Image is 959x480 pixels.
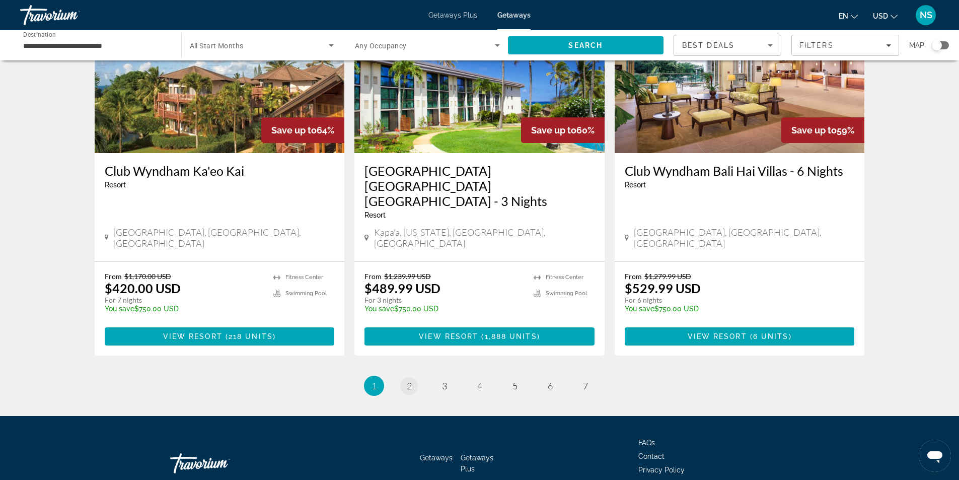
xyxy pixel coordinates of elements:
[625,181,646,189] span: Resort
[625,281,701,296] p: $529.99 USD
[163,332,223,340] span: View Resort
[625,305,845,313] p: $750.00 USD
[364,211,386,219] span: Resort
[355,42,407,50] span: Any Occupancy
[625,327,855,346] button: View Resort(6 units)
[873,12,888,20] span: USD
[781,117,864,143] div: 59%
[113,227,334,249] span: [GEOGRAPHIC_DATA], [GEOGRAPHIC_DATA], [GEOGRAPHIC_DATA]
[285,290,327,297] span: Swimming Pool
[23,31,56,38] span: Destination
[23,40,168,52] input: Select destination
[919,440,951,472] iframe: Button to launch messaging window
[747,332,792,340] span: ( )
[364,281,440,296] p: $489.99 USD
[625,163,855,178] a: Club Wyndham Bali Hai Villas - 6 Nights
[839,12,848,20] span: en
[364,272,382,281] span: From
[568,41,603,49] span: Search
[420,454,453,462] a: Getaways
[873,9,898,23] button: Change currency
[461,454,493,473] a: Getaways Plus
[364,163,595,209] a: [GEOGRAPHIC_DATA] [GEOGRAPHIC_DATA] [GEOGRAPHIC_DATA] - 3 Nights
[512,380,518,391] span: 5
[791,125,837,135] span: Save up to
[625,305,654,313] span: You save
[105,281,181,296] p: $420.00 USD
[625,272,642,281] span: From
[508,36,664,54] button: Search
[419,332,478,340] span: View Resort
[105,296,264,305] p: For 7 nights
[170,448,271,478] a: Go Home
[442,380,447,391] span: 3
[548,380,553,391] span: 6
[364,305,394,313] span: You save
[638,452,665,460] a: Contact
[384,272,431,281] span: $1,239.99 USD
[374,227,595,249] span: Kapa'a, [US_STATE], [GEOGRAPHIC_DATA], [GEOGRAPHIC_DATA]
[285,274,323,281] span: Fitness Center
[261,117,344,143] div: 64%
[546,274,583,281] span: Fitness Center
[372,380,377,391] span: 1
[485,332,537,340] span: 1,888 units
[105,305,134,313] span: You save
[839,9,858,23] button: Change language
[913,5,939,26] button: User Menu
[583,380,588,391] span: 7
[105,327,335,346] button: View Resort(218 units)
[546,290,587,297] span: Swimming Pool
[364,296,524,305] p: For 3 nights
[364,305,524,313] p: $750.00 USD
[625,296,845,305] p: For 6 nights
[20,2,121,28] a: Travorium
[682,41,734,49] span: Best Deals
[682,39,773,51] mat-select: Sort by
[799,41,834,49] span: Filters
[920,10,932,20] span: NS
[791,35,899,56] button: Filters
[634,227,855,249] span: [GEOGRAPHIC_DATA], [GEOGRAPHIC_DATA], [GEOGRAPHIC_DATA]
[688,332,747,340] span: View Resort
[105,181,126,189] span: Resort
[124,272,171,281] span: $1,170.00 USD
[364,327,595,346] button: View Resort(1,888 units)
[407,380,412,391] span: 2
[638,466,685,474] a: Privacy Policy
[477,380,482,391] span: 4
[521,117,605,143] div: 60%
[909,38,924,52] span: Map
[105,272,122,281] span: From
[229,332,273,340] span: 218 units
[190,42,244,50] span: All Start Months
[428,11,477,19] a: Getaways Plus
[95,376,865,396] nav: Pagination
[531,125,576,135] span: Save up to
[753,332,789,340] span: 6 units
[105,163,335,178] a: Club Wyndham Ka'eo Kai
[497,11,531,19] a: Getaways
[105,305,264,313] p: $750.00 USD
[638,439,655,447] a: FAQs
[223,332,276,340] span: ( )
[271,125,317,135] span: Save up to
[644,272,691,281] span: $1,279.99 USD
[478,332,540,340] span: ( )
